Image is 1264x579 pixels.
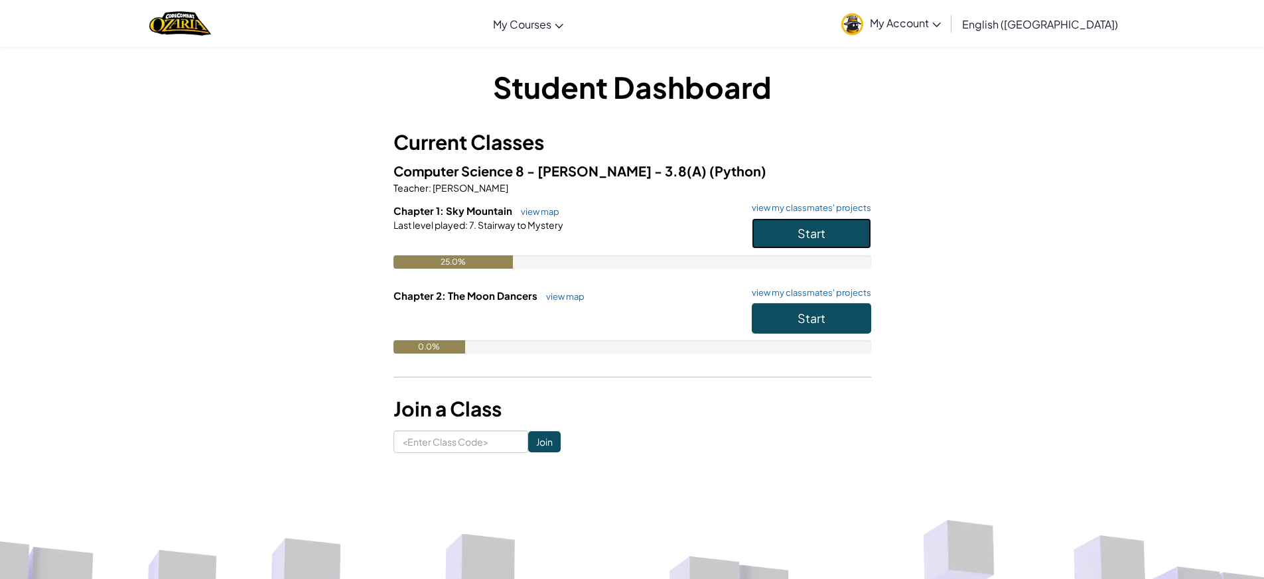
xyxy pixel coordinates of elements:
span: Start [798,310,825,326]
a: view map [514,206,559,217]
button: Start [752,303,871,334]
span: Chapter 2: The Moon Dancers [393,289,539,302]
h1: Student Dashboard [393,66,871,107]
h3: Current Classes [393,127,871,157]
span: Stairway to Mystery [476,219,563,231]
div: 25.0% [393,255,513,269]
img: avatar [841,13,863,35]
span: Teacher [393,182,429,194]
a: My Courses [486,6,570,42]
span: : [465,219,468,231]
span: [PERSON_NAME] [431,182,508,194]
img: Home [149,10,211,37]
h3: Join a Class [393,394,871,424]
span: Start [798,225,825,241]
a: My Account [835,3,948,44]
a: view my classmates' projects [745,289,871,297]
div: 0.0% [393,340,465,354]
span: 7. [468,219,476,231]
input: <Enter Class Code> [393,430,528,453]
span: Last level played [393,219,465,231]
a: view map [539,291,585,302]
button: Start [752,218,871,249]
span: Chapter 1: Sky Mountain [393,204,514,217]
a: English ([GEOGRAPHIC_DATA]) [955,6,1125,42]
span: My Account [870,16,941,30]
span: My Courses [493,17,551,31]
span: (Python) [709,162,766,179]
span: English ([GEOGRAPHIC_DATA]) [962,17,1118,31]
a: Ozaria by CodeCombat logo [149,10,211,37]
span: : [429,182,431,194]
span: Computer Science 8 - [PERSON_NAME] - 3.8(A) [393,162,709,179]
input: Join [528,431,561,452]
a: view my classmates' projects [745,204,871,212]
